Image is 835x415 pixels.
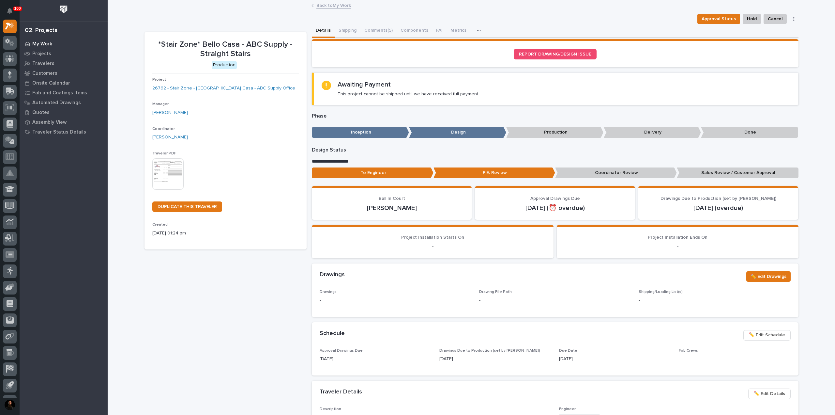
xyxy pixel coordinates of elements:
[747,15,757,23] span: Hold
[312,113,798,119] p: Phase
[768,15,782,23] span: Cancel
[20,88,108,98] a: Fab and Coatings Items
[32,90,87,96] p: Fab and Coatings Items
[677,168,798,178] p: Sales Review / Customer Approval
[152,134,188,141] a: [PERSON_NAME]
[20,127,108,137] a: Traveler Status Details
[565,243,791,250] p: -
[20,98,108,107] a: Automated Drawings
[32,80,70,86] p: Onsite Calendar
[749,331,785,339] span: ✏️ Edit Schedule
[320,271,345,279] h2: Drawings
[401,235,464,240] span: Project Installation Starts On
[530,196,580,201] span: Approval Drawings Due
[152,40,299,59] p: *Stair Zone* Bello Casa - ABC Supply - Straight Stairs
[379,196,405,201] span: Ball In Court
[604,127,701,138] p: Delivery
[312,127,409,138] p: Inception
[559,349,577,353] span: Due Date
[751,273,786,280] span: ✏️ Edit Drawings
[679,349,698,353] span: Fab Crews
[320,389,362,396] h2: Traveler Details
[58,3,70,15] img: Workspace Logo
[152,223,168,227] span: Created
[397,24,432,38] button: Components
[555,168,677,178] p: Coordinator Review
[32,100,81,106] p: Automated Drawings
[764,14,787,24] button: Cancel
[320,330,345,337] h2: Schedule
[32,110,50,116] p: Quotes
[320,204,464,212] p: [PERSON_NAME]
[338,81,391,88] h2: Awaiting Payment
[320,297,471,304] p: -
[152,152,176,155] span: Traveler PDF
[152,109,188,116] a: [PERSON_NAME]
[409,127,506,138] p: Design
[754,390,785,398] span: ✏️ Edit Details
[639,297,790,304] p: -
[312,147,798,153] p: Design Status
[20,58,108,68] a: Travelers
[32,61,54,67] p: Travelers
[20,78,108,88] a: Onsite Calendar
[312,24,335,38] button: Details
[152,78,166,82] span: Project
[152,127,175,131] span: Coordinator
[20,107,108,117] a: Quotes
[697,14,740,24] button: Approval Status
[743,14,761,24] button: Hold
[433,168,555,178] p: P.E. Review
[20,68,108,78] a: Customers
[312,168,433,178] p: To Engineer
[483,204,627,212] p: [DATE] (⏰ overdue)
[320,356,432,362] p: [DATE]
[8,8,17,18] div: Notifications100
[439,356,551,362] p: [DATE]
[748,389,791,399] button: ✏️ Edit Details
[679,356,791,362] p: -
[25,27,57,34] div: 02. Projects
[152,201,222,212] a: DUPLICATE THIS TRAVELER
[32,129,86,135] p: Traveler Status Details
[14,6,21,11] p: 100
[519,52,591,56] span: REPORT DRAWING/DESIGN ISSUE
[20,39,108,49] a: My Work
[320,290,337,294] span: Drawings
[702,15,736,23] span: Approval Status
[32,71,57,76] p: Customers
[746,271,791,282] button: ✏️ Edit Drawings
[320,349,363,353] span: Approval Drawings Due
[320,407,341,411] span: Description
[32,41,52,47] p: My Work
[660,196,776,201] span: Drawings Due to Production (set by [PERSON_NAME])
[152,230,299,237] p: [DATE] 01:24 pm
[447,24,470,38] button: Metrics
[646,204,791,212] p: [DATE] (overdue)
[439,349,540,353] span: Drawings Due to Production (set by [PERSON_NAME])
[152,85,295,92] a: 26762 - Stair Zone - [GEOGRAPHIC_DATA] Casa - ABC Supply Office
[648,235,707,240] span: Project Installation Ends On
[32,120,67,125] p: Assembly View
[212,61,237,69] div: Production
[506,127,603,138] p: Production
[514,49,597,59] a: REPORT DRAWING/DESIGN ISSUE
[20,117,108,127] a: Assembly View
[559,356,671,362] p: [DATE]
[3,398,17,412] button: users-avatar
[360,24,397,38] button: Comments (5)
[32,51,51,57] p: Projects
[432,24,447,38] button: FAI
[701,127,798,138] p: Done
[479,297,480,304] p: -
[639,290,683,294] span: Shipping/Loading List(s)
[3,4,17,18] button: Notifications
[316,1,351,9] a: Back toMy Work
[338,91,479,97] p: This project cannot be shipped until we have received full payment.
[479,290,512,294] span: Drawing File Path
[152,102,169,106] span: Manager
[559,407,576,411] span: Engineer
[158,204,217,209] span: DUPLICATE THIS TRAVELER
[20,49,108,58] a: Projects
[335,24,360,38] button: Shipping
